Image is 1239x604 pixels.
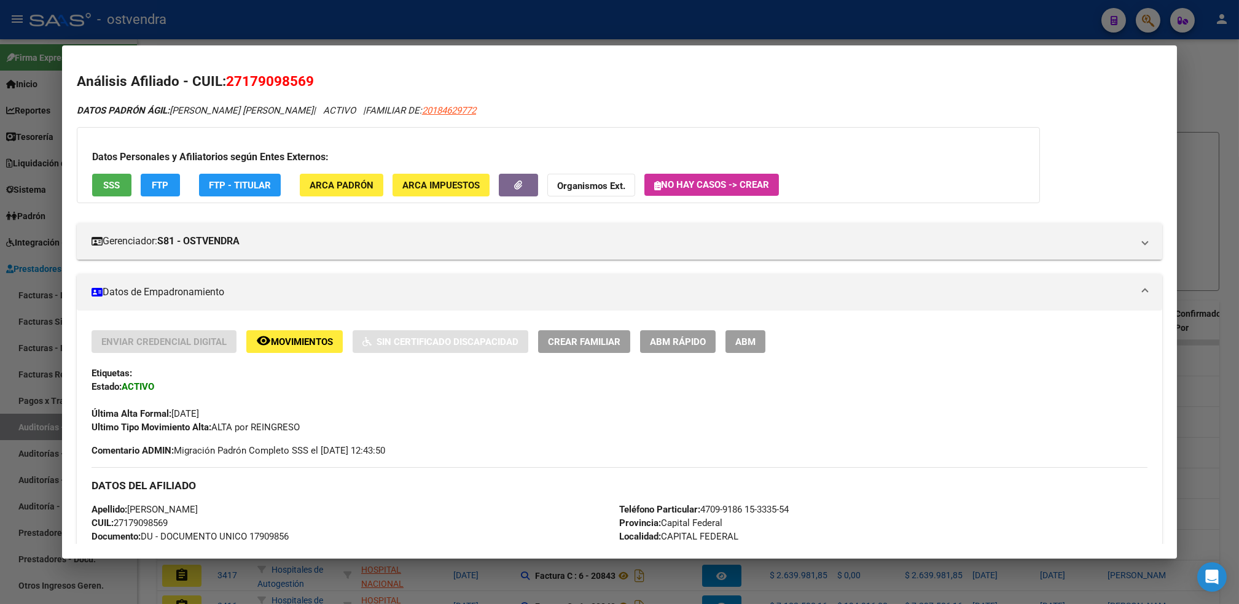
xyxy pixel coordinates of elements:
strong: Organismos Ext. [557,180,625,192]
strong: S81 - OSTVENDRA [157,234,240,249]
span: FTP [152,180,168,191]
h3: Datos Personales y Afiliatorios según Entes Externos: [92,150,1025,165]
span: ARCA Padrón [310,180,373,191]
strong: Última Alta Formal: [92,408,171,419]
span: [PERSON_NAME] [92,504,198,515]
span: Enviar Credencial Digital [101,336,227,347]
span: ABM [735,336,756,347]
span: 27179098569 [92,517,168,528]
span: ALTA por REINGRESO [92,422,300,433]
button: Organismos Ext. [547,174,635,196]
h2: Análisis Afiliado - CUIL: [77,71,1162,92]
span: Crear Familiar [548,336,620,347]
span: Sin Certificado Discapacidad [377,336,518,347]
strong: Etiquetas: [92,368,132,379]
strong: Documento: [92,531,141,542]
button: ABM [725,330,765,353]
strong: Comentario ADMIN: [92,445,174,456]
button: ARCA Impuestos [393,174,490,196]
button: Crear Familiar [538,330,630,353]
button: ABM Rápido [640,330,716,353]
strong: DATOS PADRÓN ÁGIL: [77,105,170,116]
mat-expansion-panel-header: Gerenciador:S81 - OSTVENDRA [77,223,1162,260]
span: [PERSON_NAME] [PERSON_NAME] [77,105,313,116]
span: 4709-9186 15-3335-54 [619,504,789,515]
span: FAMILIAR DE: [365,105,476,116]
button: Movimientos [246,330,343,353]
mat-panel-title: Datos de Empadronamiento [92,285,1133,300]
button: FTP - Titular [199,174,281,196]
span: 20184629772 [422,105,476,116]
mat-expansion-panel-header: Datos de Empadronamiento [77,274,1162,311]
mat-icon: remove_red_eye [256,333,271,348]
span: No hay casos -> Crear [654,179,769,190]
button: SSS [92,174,131,196]
button: Enviar Credencial Digital [92,330,236,353]
span: Capital Federal [619,517,722,528]
span: ARCA Impuestos [402,180,480,191]
strong: ACTIVO [122,381,154,392]
strong: Provincia: [619,517,661,528]
mat-panel-title: Gerenciador: [92,234,1133,249]
strong: CUIL: [92,517,114,528]
i: | ACTIVO | [77,105,476,116]
span: ABM Rápido [650,336,706,347]
span: FTP - Titular [209,180,271,191]
h3: DATOS DEL AFILIADO [92,479,1147,492]
strong: Localidad: [619,531,661,542]
div: Open Intercom Messenger [1197,562,1227,592]
span: SSS [103,180,120,191]
span: Migración Padrón Completo SSS el [DATE] 12:43:50 [92,444,385,457]
span: Movimientos [271,336,333,347]
span: [DATE] [92,408,199,419]
strong: Teléfono Particular: [619,504,700,515]
button: Sin Certificado Discapacidad [353,330,528,353]
strong: Apellido: [92,504,127,515]
button: ARCA Padrón [300,174,383,196]
span: DU - DOCUMENTO UNICO 17909856 [92,531,289,542]
button: FTP [141,174,180,196]
button: No hay casos -> Crear [644,174,779,196]
span: CAPITAL FEDERAL [619,531,738,542]
strong: Ultimo Tipo Movimiento Alta: [92,422,211,433]
span: 27179098569 [226,73,314,89]
strong: Estado: [92,381,122,392]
